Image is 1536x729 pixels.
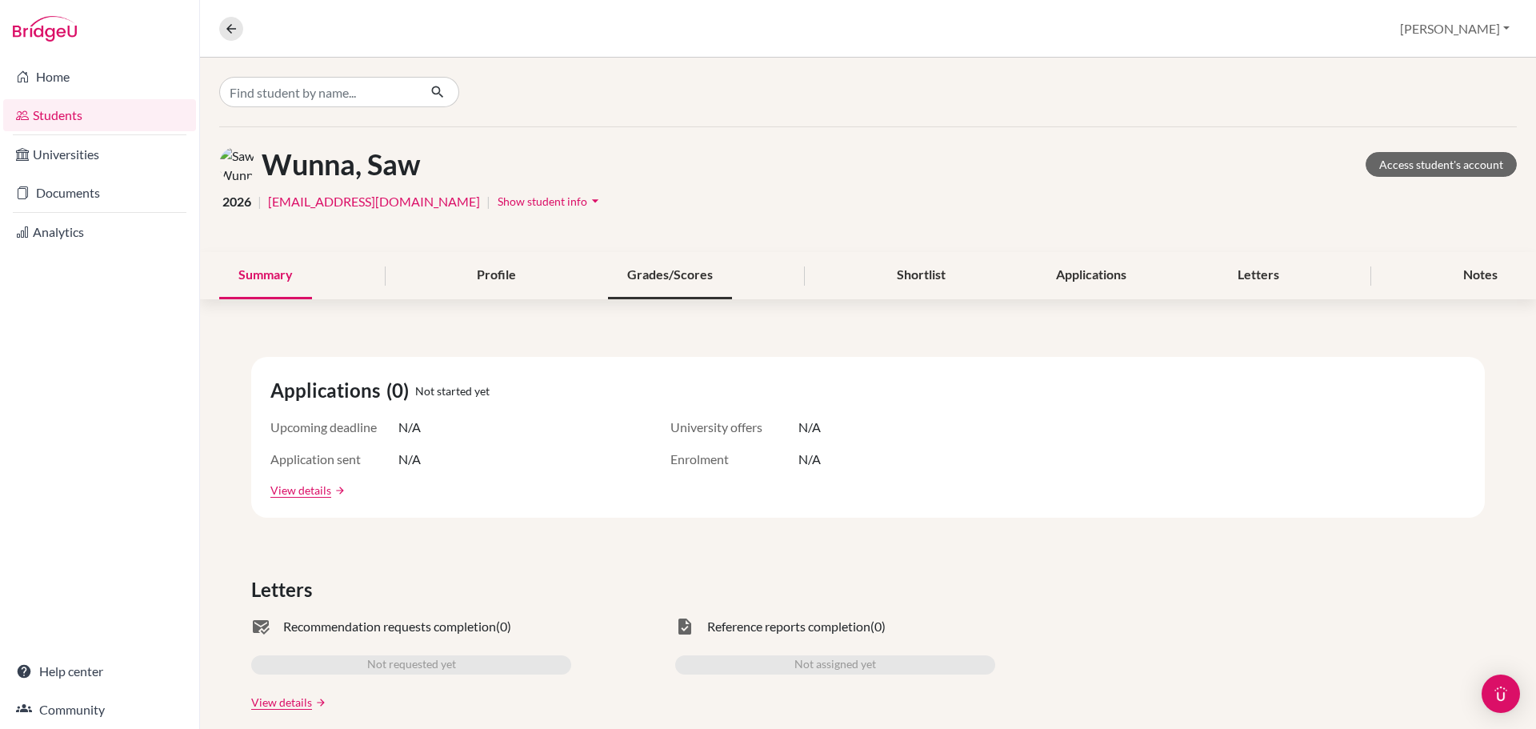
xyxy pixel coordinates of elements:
[1218,252,1298,299] div: Letters
[262,147,420,182] h1: Wunna, Saw
[707,617,870,636] span: Reference reports completion
[312,697,326,708] a: arrow_forward
[219,77,418,107] input: Find student by name...
[1393,14,1517,44] button: [PERSON_NAME]
[498,194,587,208] span: Show student info
[497,189,604,214] button: Show student infoarrow_drop_down
[258,192,262,211] span: |
[3,99,196,131] a: Students
[3,138,196,170] a: Universities
[367,655,456,675] span: Not requested yet
[3,177,196,209] a: Documents
[219,146,255,182] img: Saw Wunna's avatar
[486,192,490,211] span: |
[3,655,196,687] a: Help center
[798,418,821,437] span: N/A
[496,617,511,636] span: (0)
[1482,675,1520,713] div: Open Intercom Messenger
[608,252,732,299] div: Grades/Scores
[13,16,77,42] img: Bridge-U
[587,193,603,209] i: arrow_drop_down
[1366,152,1517,177] a: Access student's account
[3,216,196,248] a: Analytics
[270,450,398,469] span: Application sent
[415,383,490,399] span: Not started yet
[270,482,331,499] a: View details
[675,617,694,636] span: task
[3,61,196,93] a: Home
[870,617,886,636] span: (0)
[251,575,318,604] span: Letters
[398,450,421,469] span: N/A
[878,252,965,299] div: Shortlist
[398,418,421,437] span: N/A
[670,418,798,437] span: University offers
[1444,252,1517,299] div: Notes
[798,450,821,469] span: N/A
[251,694,312,711] a: View details
[670,450,798,469] span: Enrolment
[222,192,251,211] span: 2026
[386,376,415,405] span: (0)
[458,252,535,299] div: Profile
[283,617,496,636] span: Recommendation requests completion
[794,655,876,675] span: Not assigned yet
[268,192,480,211] a: [EMAIL_ADDRESS][DOMAIN_NAME]
[251,617,270,636] span: mark_email_read
[331,485,346,496] a: arrow_forward
[219,252,312,299] div: Summary
[1037,252,1146,299] div: Applications
[270,376,386,405] span: Applications
[270,418,398,437] span: Upcoming deadline
[3,694,196,726] a: Community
